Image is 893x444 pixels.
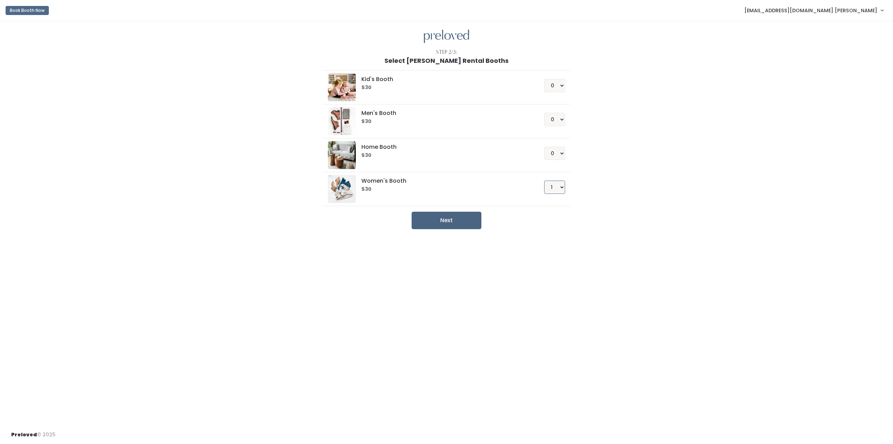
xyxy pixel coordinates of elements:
[328,107,356,135] img: preloved logo
[6,3,49,18] a: Book Booth Now
[361,144,527,150] h5: Home Booth
[361,187,527,192] h6: $30
[11,431,37,438] span: Preloved
[361,153,527,158] h6: $30
[412,212,481,229] button: Next
[328,73,356,101] img: preloved logo
[361,119,527,124] h6: $30
[11,425,55,438] div: © 2025
[361,85,527,90] h6: $30
[744,7,877,14] span: [EMAIL_ADDRESS][DOMAIN_NAME] [PERSON_NAME]
[361,178,527,184] h5: Women's Booth
[384,57,509,64] h1: Select [PERSON_NAME] Rental Booths
[361,76,527,82] h5: Kid's Booth
[328,175,356,203] img: preloved logo
[361,110,527,116] h5: Men's Booth
[6,6,49,15] button: Book Booth Now
[328,141,356,169] img: preloved logo
[436,49,457,56] div: Step 2/3:
[737,3,890,18] a: [EMAIL_ADDRESS][DOMAIN_NAME] [PERSON_NAME]
[424,30,469,43] img: preloved logo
